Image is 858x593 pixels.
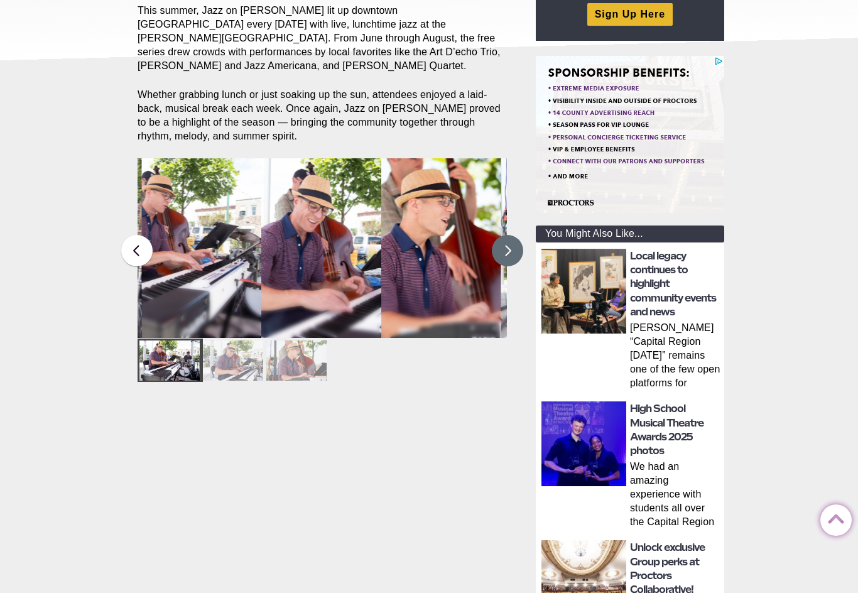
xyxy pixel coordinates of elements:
p: Whether grabbing lunch or just soaking up the sun, attendees enjoyed a laid-back, musical break e... [138,88,507,143]
img: thumbnail: High School Musical Theatre Awards 2025 photos [541,401,626,486]
p: [PERSON_NAME] “Capital Region [DATE]” remains one of the few open platforms for everyday voices S... [630,321,720,393]
a: Sign Up Here [587,3,673,25]
p: We had an amazing experience with students all over the Capital Region at the 2025 High School Mu... [630,460,720,531]
button: Previous slide [121,235,153,266]
div: You Might Also Like... [536,226,724,242]
iframe: Advertisement [536,56,724,213]
p: This summer, Jazz on [PERSON_NAME] lit up downtown [GEOGRAPHIC_DATA] every [DATE] with live, lunc... [138,4,507,73]
button: Next slide [492,235,523,266]
a: Back to Top [820,505,845,530]
a: Local legacy continues to highlight community events and news [630,250,716,318]
a: High School Musical Theatre Awards 2025 photos [630,403,703,457]
img: thumbnail: Local legacy continues to highlight community events and news [541,249,626,334]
